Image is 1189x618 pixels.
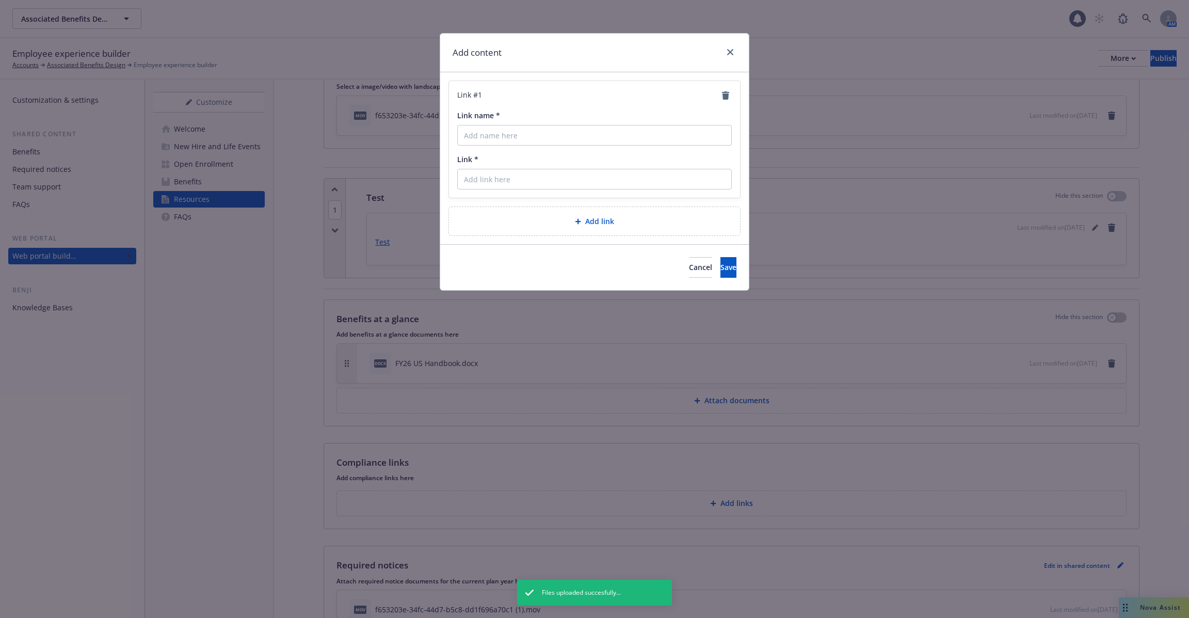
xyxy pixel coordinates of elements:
[453,46,502,59] h1: Add content
[457,125,732,146] input: Add name here
[448,207,741,236] div: Add link
[585,216,614,227] span: Add link
[719,89,732,102] a: remove
[457,89,482,102] span: Link # 1
[457,154,478,164] span: Link *
[720,257,736,278] button: Save
[457,110,500,120] span: Link name *
[457,169,732,189] input: Add link here
[689,262,712,272] span: Cancel
[542,588,621,597] span: Files uploaded succesfully...
[724,46,736,58] a: close
[720,262,736,272] span: Save
[689,257,712,278] button: Cancel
